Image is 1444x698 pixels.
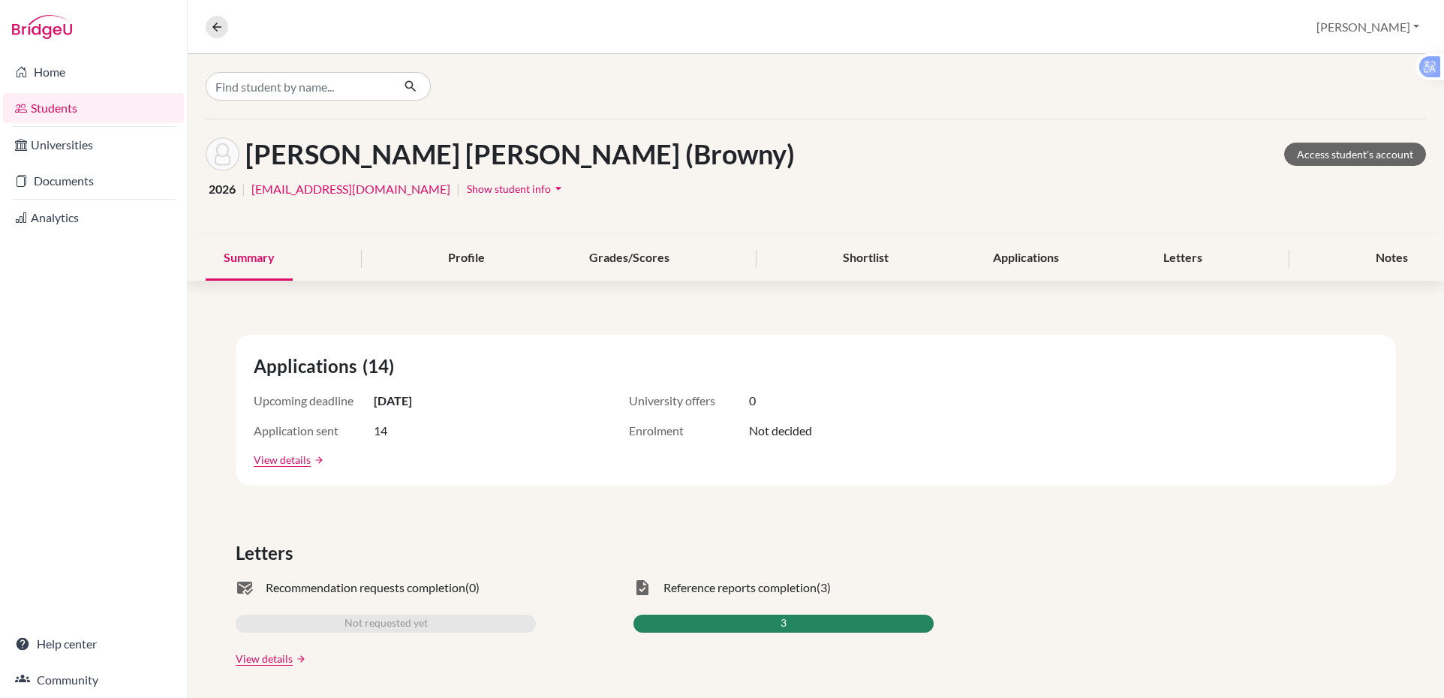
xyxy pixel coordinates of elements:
div: Summary [206,236,293,281]
span: mark_email_read [236,579,254,597]
a: Students [3,93,184,123]
a: [EMAIL_ADDRESS][DOMAIN_NAME] [251,180,450,198]
i: arrow_drop_down [551,181,566,196]
span: Not requested yet [344,615,428,633]
span: Not decided [749,422,812,440]
h1: [PERSON_NAME] [PERSON_NAME] (Browny) [245,138,795,170]
span: [DATE] [374,392,412,410]
button: Show student infoarrow_drop_down [466,177,567,200]
span: (14) [363,353,400,380]
a: Universities [3,130,184,160]
span: | [456,180,460,198]
span: University offers [629,392,749,410]
span: | [242,180,245,198]
a: View details [236,651,293,666]
a: Help center [3,629,184,659]
span: (3) [817,579,831,597]
div: Profile [430,236,503,281]
div: Grades/Scores [571,236,687,281]
span: Letters [236,540,299,567]
img: Nhu Quoc Uy (Browny) Truong's avatar [206,137,239,171]
span: 14 [374,422,387,440]
img: Bridge-U [12,15,72,39]
span: Reference reports completion [663,579,817,597]
a: Analytics [3,203,184,233]
a: View details [254,452,311,468]
a: arrow_forward [293,654,306,664]
span: 0 [749,392,756,410]
a: Access student's account [1284,143,1426,166]
input: Find student by name... [206,72,392,101]
div: Applications [975,236,1077,281]
span: Show student info [467,182,551,195]
div: Notes [1358,236,1426,281]
span: Application sent [254,422,374,440]
div: Letters [1145,236,1220,281]
span: Recommendation requests completion [266,579,465,597]
a: Home [3,57,184,87]
a: Documents [3,166,184,196]
span: Enrolment [629,422,749,440]
span: 3 [781,615,787,633]
span: Applications [254,353,363,380]
span: (0) [465,579,480,597]
span: 2026 [209,180,236,198]
a: arrow_forward [311,455,324,465]
a: Community [3,665,184,695]
span: task [633,579,651,597]
div: Shortlist [825,236,907,281]
span: Upcoming deadline [254,392,374,410]
button: [PERSON_NAME] [1310,13,1426,41]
